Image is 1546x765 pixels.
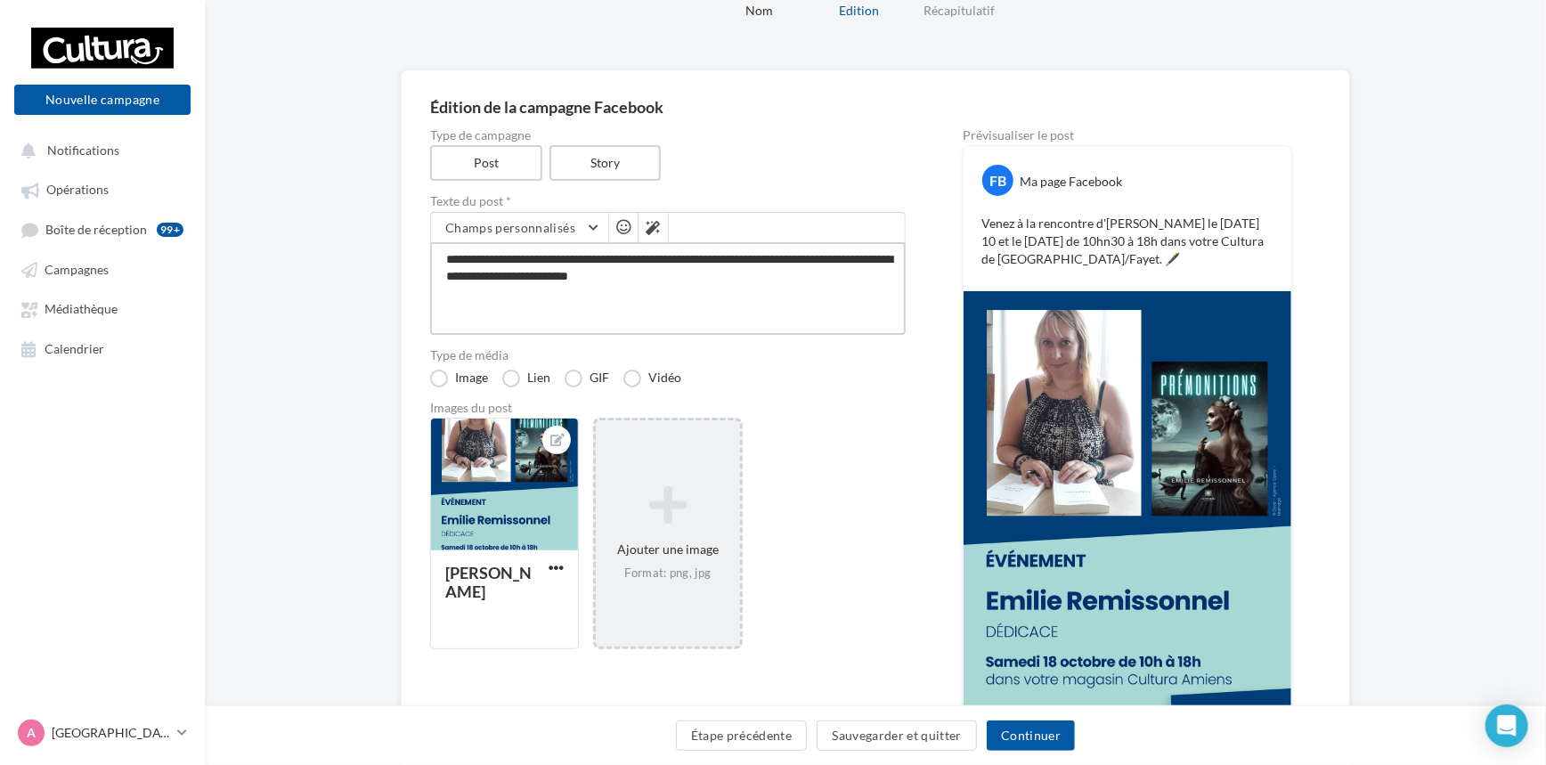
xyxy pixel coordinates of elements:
[430,370,488,387] label: Image
[14,85,191,115] button: Nouvelle campagne
[430,129,906,142] label: Type de campagne
[11,292,194,324] a: Médiathèque
[11,173,194,205] a: Opérations
[157,223,183,237] div: 99+
[430,145,542,181] label: Post
[703,2,817,20] div: Nom
[1020,173,1122,191] div: Ma page Facebook
[981,215,1273,268] p: Venez à la rencontre d'[PERSON_NAME] le [DATE] 10 et le [DATE] de 10hn30 à 18h dans votre Cultura...
[14,716,191,750] a: A [GEOGRAPHIC_DATA]
[45,302,118,317] span: Médiathèque
[52,724,170,742] p: [GEOGRAPHIC_DATA]
[982,165,1013,196] div: FB
[11,213,194,246] a: Boîte de réception99+
[430,349,906,362] label: Type de média
[430,195,906,208] label: Texte du post *
[45,341,104,356] span: Calendrier
[987,720,1075,751] button: Continuer
[430,402,906,414] div: Images du post
[45,262,109,277] span: Campagnes
[445,220,575,235] span: Champs personnalisés
[565,370,609,387] label: GIF
[802,2,916,20] div: Edition
[676,720,808,751] button: Étape précédente
[27,724,36,742] span: A
[963,129,1292,142] div: Prévisualiser le post
[11,332,194,364] a: Calendrier
[430,99,1321,115] div: Édition de la campagne Facebook
[1485,704,1528,747] div: Open Intercom Messenger
[11,253,194,285] a: Campagnes
[902,2,1016,20] div: Récapitulatif
[46,183,109,198] span: Opérations
[11,134,187,166] button: Notifications
[47,142,119,158] span: Notifications
[549,145,662,181] label: Story
[502,370,550,387] label: Lien
[431,213,608,243] button: Champs personnalisés
[445,563,532,601] div: [PERSON_NAME]
[45,222,147,237] span: Boîte de réception
[623,370,681,387] label: Vidéo
[817,720,977,751] button: Sauvegarder et quitter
